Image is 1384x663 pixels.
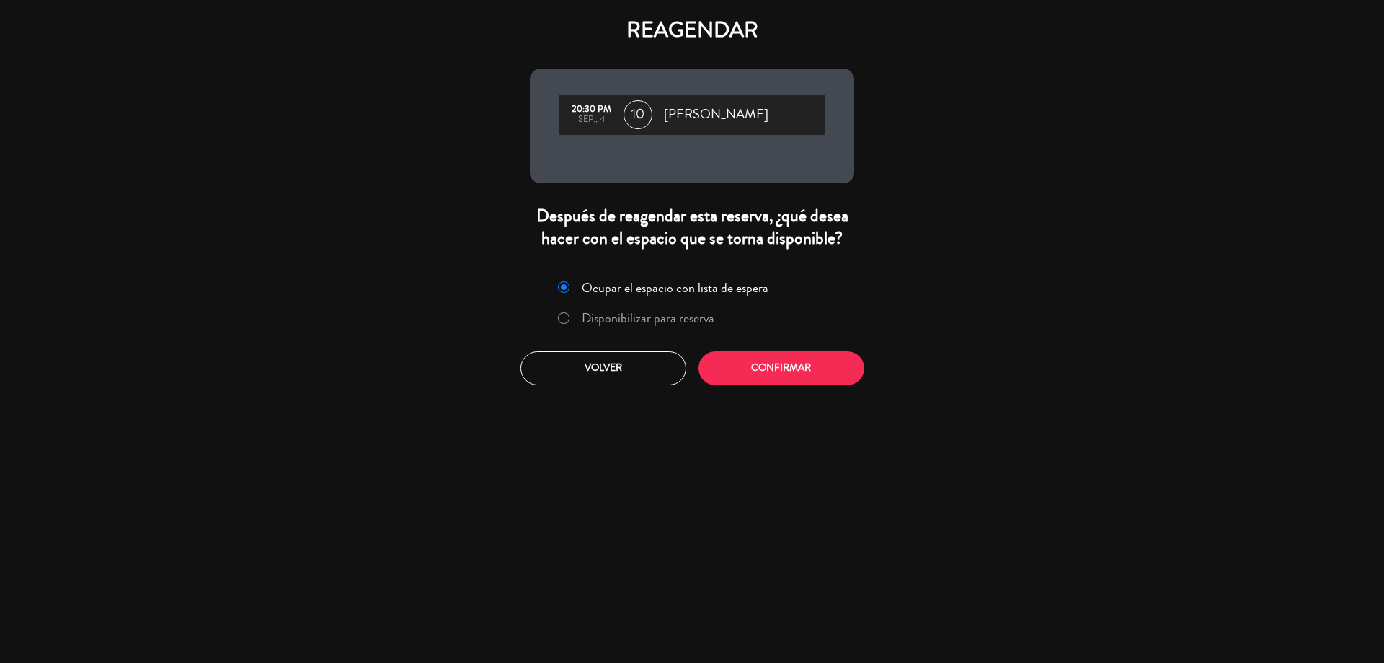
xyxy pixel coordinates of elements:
[566,115,616,125] div: sep., 4
[520,351,686,385] button: Volver
[664,104,768,126] span: [PERSON_NAME]
[530,205,854,250] div: Después de reagendar esta reserva, ¿qué desea hacer con el espacio que se torna disponible?
[582,281,768,294] label: Ocupar el espacio con lista de espera
[566,105,616,115] div: 20:30 PM
[582,312,714,325] label: Disponibilizar para reserva
[530,17,854,43] h4: REAGENDAR
[624,100,652,129] span: 10
[698,351,864,385] button: Confirmar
